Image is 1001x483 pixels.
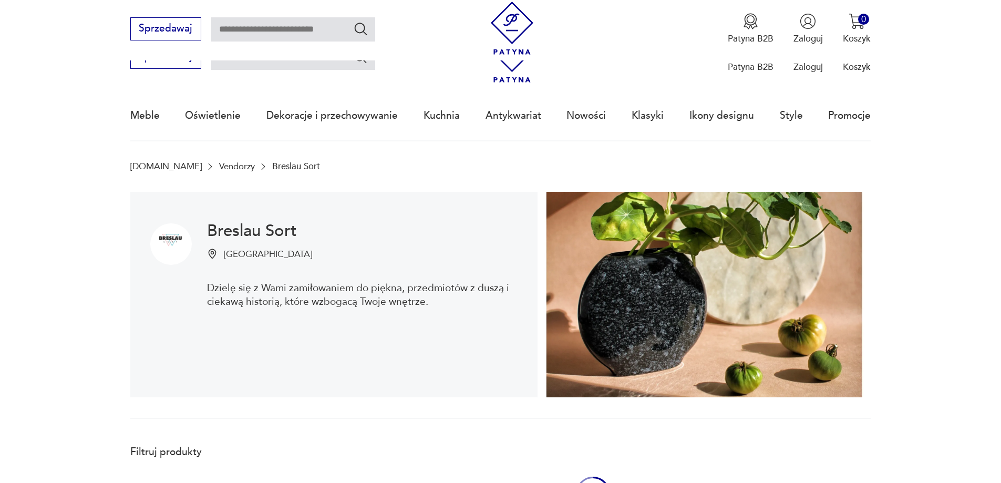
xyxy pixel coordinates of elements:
[486,2,539,55] img: Patyna - sklep z meblami i dekoracjami vintage
[130,25,201,34] a: Sprzedawaj
[353,21,368,36] button: Szukaj
[793,33,823,45] p: Zaloguj
[424,91,460,140] a: Kuchnia
[207,249,218,259] img: Ikonka pinezki mapy
[150,223,192,265] img: Breslau Sort
[828,91,871,140] a: Promocje
[780,91,803,140] a: Style
[272,161,320,171] p: Breslau Sort
[566,91,606,140] a: Nowości
[728,33,773,45] p: Patyna B2B
[689,91,754,140] a: Ikony designu
[207,223,518,239] h1: Breslau Sort
[843,33,871,45] p: Koszyk
[486,91,541,140] a: Antykwariat
[793,13,823,45] button: Zaloguj
[207,281,518,309] p: Dzielę się z Wami zamiłowaniem do piękna, przedmiotów z duszą i ciekawą historią, które wzbogacą ...
[130,91,160,140] a: Meble
[793,61,823,73] p: Zaloguj
[728,61,773,73] p: Patyna B2B
[185,91,241,140] a: Oświetlenie
[728,13,773,45] a: Ikona medaluPatyna B2B
[130,445,285,459] p: Filtruj produkty
[130,17,201,40] button: Sprzedawaj
[843,61,871,73] p: Koszyk
[800,13,816,29] img: Ikonka użytkownika
[538,192,871,398] img: Breslau Sort
[858,14,869,25] div: 0
[224,249,312,261] p: [GEOGRAPHIC_DATA]
[728,13,773,45] button: Patyna B2B
[266,91,398,140] a: Dekoracje i przechowywanie
[130,54,201,62] a: Sprzedawaj
[219,161,255,171] a: Vendorzy
[353,49,368,65] button: Szukaj
[632,91,664,140] a: Klasyki
[849,13,865,29] img: Ikona koszyka
[742,13,759,29] img: Ikona medalu
[130,161,202,171] a: [DOMAIN_NAME]
[843,13,871,45] button: 0Koszyk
